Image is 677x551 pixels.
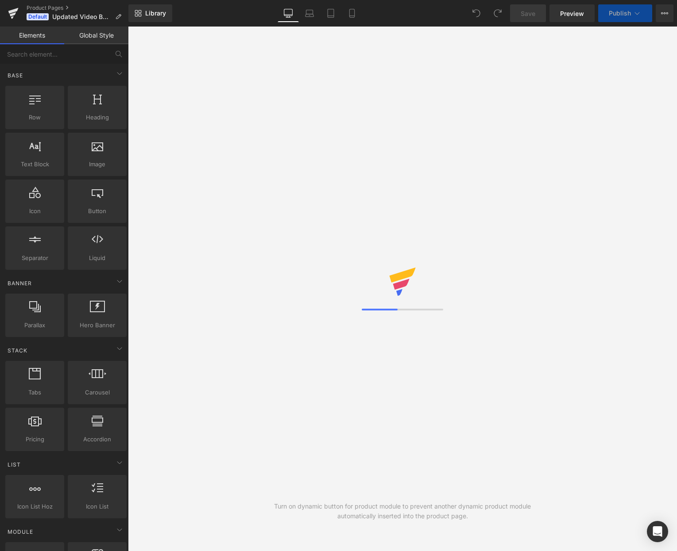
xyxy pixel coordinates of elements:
div: Open Intercom Messenger [647,521,668,542]
span: Liquid [70,253,124,263]
span: Accordion [70,435,124,444]
span: Updated Video Banner product page 2024 [52,13,112,20]
span: Default [27,13,49,20]
button: Redo [489,4,507,22]
span: Separator [8,253,62,263]
button: Publish [598,4,652,22]
span: Icon List Hoz [8,502,62,511]
span: Button [70,207,124,216]
span: Icon List [70,502,124,511]
a: New Library [128,4,172,22]
a: Mobile [341,4,363,22]
span: Heading [70,113,124,122]
span: Tabs [8,388,62,397]
button: Undo [468,4,485,22]
span: Save [521,9,535,18]
span: Text Block [8,160,62,169]
span: Image [70,160,124,169]
span: Icon [8,207,62,216]
span: Parallax [8,321,62,330]
span: Preview [560,9,584,18]
span: Library [145,9,166,17]
span: Hero Banner [70,321,124,330]
span: Module [7,528,34,536]
span: Base [7,71,24,80]
span: Row [8,113,62,122]
div: Turn on dynamic button for product module to prevent another dynamic product module automatically... [265,501,540,521]
span: Carousel [70,388,124,397]
a: Desktop [278,4,299,22]
a: Product Pages [27,4,128,11]
a: Preview [549,4,595,22]
a: Global Style [64,27,128,44]
a: Laptop [299,4,320,22]
span: Pricing [8,435,62,444]
a: Tablet [320,4,341,22]
span: Publish [609,10,631,17]
span: Stack [7,346,28,355]
button: More [656,4,673,22]
span: List [7,460,22,469]
span: Banner [7,279,33,287]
